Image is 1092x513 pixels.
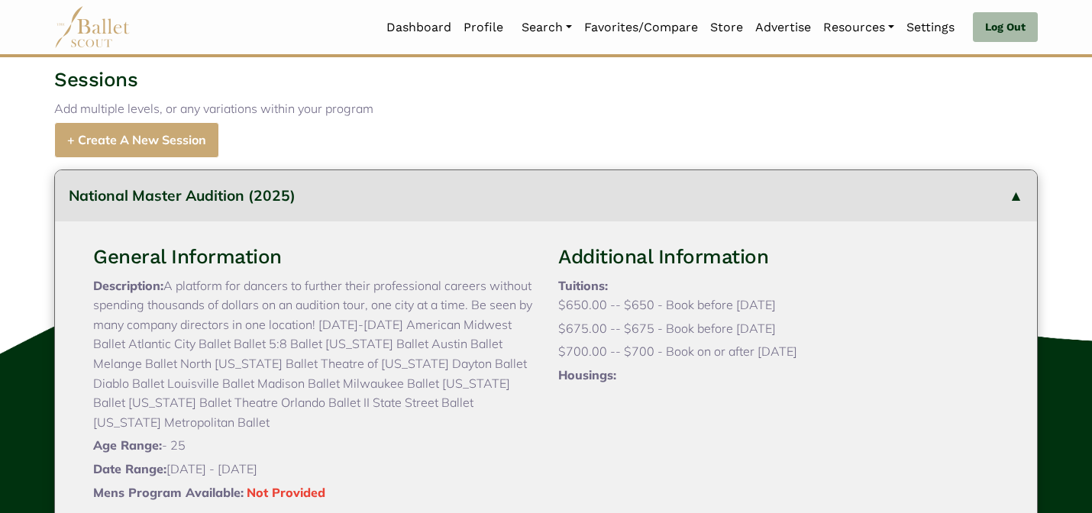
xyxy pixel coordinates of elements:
[54,122,219,158] a: + Create A New Session
[558,295,999,315] p: $650.00 -- $650 - Book before [DATE]
[93,278,163,293] span: Description:
[515,11,578,44] a: Search
[578,11,704,44] a: Favorites/Compare
[558,342,999,362] p: $700.00 -- $700 - Book on or after [DATE]
[457,11,509,44] a: Profile
[93,436,534,456] p: - 25
[55,170,1037,221] button: National Master Audition (2025)
[93,461,166,476] span: Date Range:
[93,460,534,479] p: [DATE] - [DATE]
[69,186,296,205] span: National Master Audition (2025)
[973,12,1038,43] a: Log Out
[558,244,999,270] h3: Additional Information
[54,99,1038,119] p: Add multiple levels, or any variations within your program
[93,485,244,500] span: Mens Program Available:
[380,11,457,44] a: Dashboard
[93,276,534,433] p: A platform for dancers to further their professional careers without spending thousands of dollar...
[900,11,961,44] a: Settings
[558,278,608,293] span: Tuitions:
[558,319,999,339] p: $675.00 -- $675 - Book before [DATE]
[749,11,817,44] a: Advertise
[93,437,162,453] span: Age Range:
[247,485,325,500] span: Not Provided
[558,367,616,382] span: Housings:
[93,244,534,270] h3: General Information
[54,67,1038,93] h3: Sessions
[817,11,900,44] a: Resources
[704,11,749,44] a: Store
